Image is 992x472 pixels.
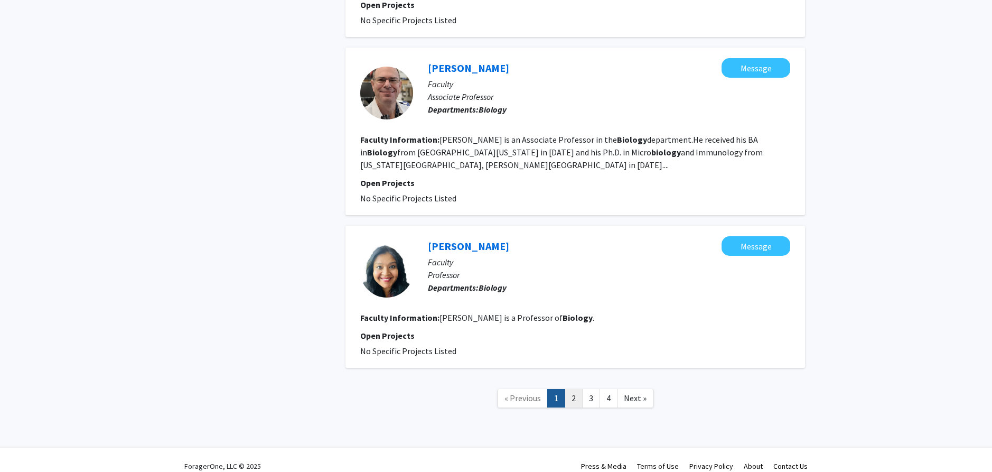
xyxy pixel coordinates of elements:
b: Biology [479,104,507,115]
button: Message Maitreyee Mukherjee [722,236,790,256]
a: [PERSON_NAME] [428,61,509,75]
a: About [744,461,763,471]
a: 3 [582,389,600,408]
p: Faculty [428,256,790,269]
a: Terms of Use [637,461,679,471]
span: Next » [624,393,647,403]
b: Departments: [428,104,479,115]
b: Biology [563,312,593,323]
b: Departments: [428,282,479,293]
a: 1 [547,389,565,408]
fg-read-more: [PERSON_NAME] is an Associate Professor in the department.He received his BA in from [GEOGRAPHIC_... [360,134,763,170]
fg-read-more: [PERSON_NAME] is a Professor of . [439,312,594,323]
span: No Specific Projects Listed [360,15,456,25]
a: Press & Media [581,461,626,471]
b: biology [651,147,681,158]
span: No Specific Projects Listed [360,346,456,356]
a: 2 [565,389,583,408]
b: Faculty Information: [360,312,439,323]
a: Privacy Policy [689,461,733,471]
b: Biology [617,134,647,145]
p: Faculty [428,78,790,90]
a: Contact Us [773,461,808,471]
span: No Specific Projects Listed [360,193,456,203]
b: Biology [479,282,507,293]
nav: Page navigation [345,378,805,421]
p: Open Projects [360,329,790,342]
a: Previous Page [498,389,548,408]
b: Biology [367,147,397,158]
span: « Previous [504,393,541,403]
p: Professor [428,269,790,281]
p: Associate Professor [428,90,790,103]
button: Message Michael Angell [722,58,790,78]
p: Open Projects [360,177,790,189]
a: Next [617,389,653,408]
b: Faculty Information: [360,134,439,145]
a: [PERSON_NAME] [428,239,509,253]
a: 4 [600,389,617,408]
iframe: Chat [8,424,45,464]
